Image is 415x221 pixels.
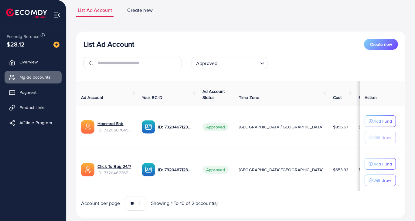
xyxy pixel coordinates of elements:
p: Add Fund [373,160,392,168]
span: [GEOGRAPHIC_DATA]/[GEOGRAPHIC_DATA] [239,124,323,130]
span: Action [365,94,377,100]
p: ID: 7320467123262734338 [158,123,193,131]
span: Account per page [81,200,120,207]
span: Ecomdy Balance [7,33,39,39]
p: Withdraw [373,177,391,184]
span: $653.33 [333,167,349,173]
span: Ad Account Status [202,88,225,100]
span: ID: 7320507645020880897 [97,127,132,133]
a: Payment [5,86,62,98]
span: Showing 1 To 10 of 2 account(s) [151,200,218,207]
img: image [53,42,60,48]
a: Hammad Shb [97,121,124,127]
button: Add Fund [365,115,396,127]
span: $956.67 [333,124,349,130]
div: Search for option [192,57,267,69]
img: ic-ba-acc.ded83a64.svg [142,120,155,134]
a: Click To Buy 24/7 [97,163,131,169]
span: Create new [370,41,392,47]
span: Approved [202,166,229,174]
span: Affiliate Program [19,120,52,126]
a: My ad accounts [5,71,62,83]
div: <span class='underline'>Click To Buy 24/7</span></br>7320467267140190209 [97,163,132,176]
img: menu [53,12,60,19]
span: Time Zone [239,94,259,100]
span: Product Links [19,104,46,110]
span: Approved [202,123,229,131]
iframe: Chat [389,194,410,216]
img: ic-ba-acc.ded83a64.svg [142,163,155,176]
span: Cost [333,94,342,100]
a: Overview [5,56,62,68]
button: Create new [364,39,398,50]
p: ID: 7320467123262734338 [158,166,193,173]
span: Create new [127,7,153,14]
img: logo [6,8,47,18]
div: <span class='underline'>Hammad Shb</span></br>7320507645020880897 [97,121,132,133]
button: Withdraw [365,132,396,143]
h3: List Ad Account [83,40,134,49]
span: Approved [195,59,219,68]
span: Overview [19,59,38,65]
input: Search for option [219,58,258,68]
span: Payment [19,89,36,95]
button: Add Fund [365,158,396,170]
img: ic-ads-acc.e4c84228.svg [81,120,94,134]
p: Add Fund [373,117,392,125]
a: Affiliate Program [5,117,62,129]
span: ID: 7320467267140190209 [97,170,132,176]
img: ic-ads-acc.e4c84228.svg [81,163,94,176]
span: [GEOGRAPHIC_DATA]/[GEOGRAPHIC_DATA] [239,167,323,173]
span: My ad accounts [19,74,50,80]
span: $28.12 [7,40,25,49]
span: Ad Account [81,94,104,100]
a: Product Links [5,101,62,114]
button: Withdraw [365,175,396,186]
p: Withdraw [373,134,391,141]
span: Your BC ID [142,94,163,100]
span: List Ad Account [78,7,112,14]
